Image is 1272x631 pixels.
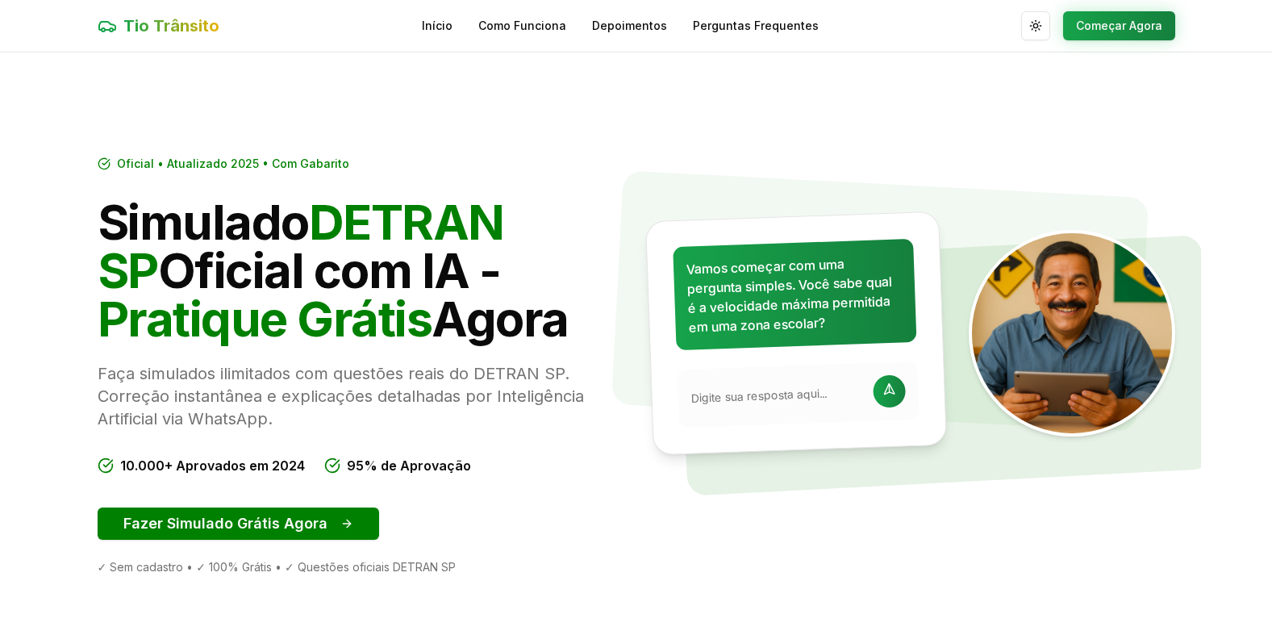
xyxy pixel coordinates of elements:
a: Perguntas Frequentes [693,18,819,34]
a: Tio Trânsito [98,15,219,37]
span: DETRAN SP [98,193,504,299]
span: Tio Trânsito [123,15,219,37]
span: Oficial • Atualizado 2025 • Com Gabarito [117,156,349,172]
h1: Simulado Oficial com IA - Agora [98,198,623,343]
input: Digite sua resposta aqui... [690,384,864,406]
button: Fazer Simulado Grátis Agora [98,508,379,540]
p: Faça simulados ilimitados com questões reais do DETRAN SP. Correção instantânea e explicações det... [98,362,623,430]
a: Depoimentos [592,18,667,34]
a: Início [422,18,452,34]
span: Pratique Grátis [98,290,432,348]
div: ✓ Sem cadastro • ✓ 100% Grátis • ✓ Questões oficiais DETRAN SP [98,559,623,575]
span: 10.000+ Aprovados em 2024 [120,456,305,475]
a: Como Funciona [478,18,566,34]
span: 95% de Aprovação [347,456,471,475]
img: Tio Trânsito [969,230,1175,437]
button: Começar Agora [1063,11,1175,40]
p: Vamos começar com uma pergunta simples. Você sabe qual é a velocidade máxima permitida em uma zon... [686,252,903,336]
